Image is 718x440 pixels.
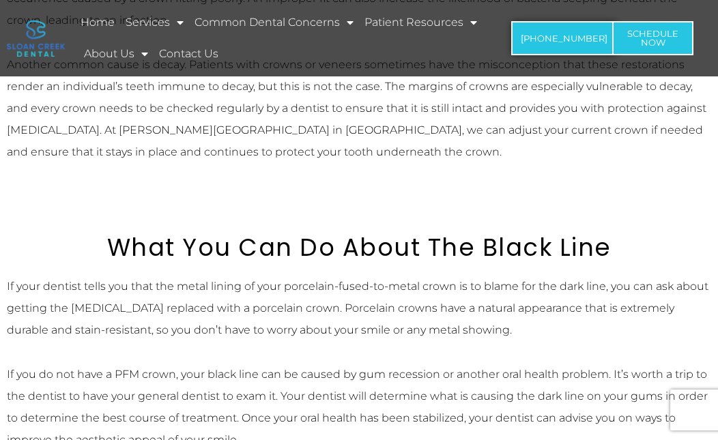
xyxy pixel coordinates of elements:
[124,7,186,38] a: Services
[78,7,117,38] a: Home
[362,7,479,38] a: Patient Resources
[192,7,356,38] a: Common Dental Concerns
[82,38,150,70] a: About Us
[78,7,491,70] nav: Menu
[7,20,65,57] img: logo
[7,276,711,341] p: If your dentist tells you that the metal lining of your porcelain-fused-to-metal crown is to blam...
[157,38,220,70] a: Contact Us
[7,233,711,262] h2: What You Can Do About The Black Line
[612,21,693,55] a: ScheduleNow
[7,54,711,163] p: Another common cause is decay. Patients with crowns or veneers sometimes have the misconception t...
[511,21,617,55] a: [PHONE_NUMBER]
[521,34,607,43] span: [PHONE_NUMBER]
[627,29,678,47] span: Schedule Now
